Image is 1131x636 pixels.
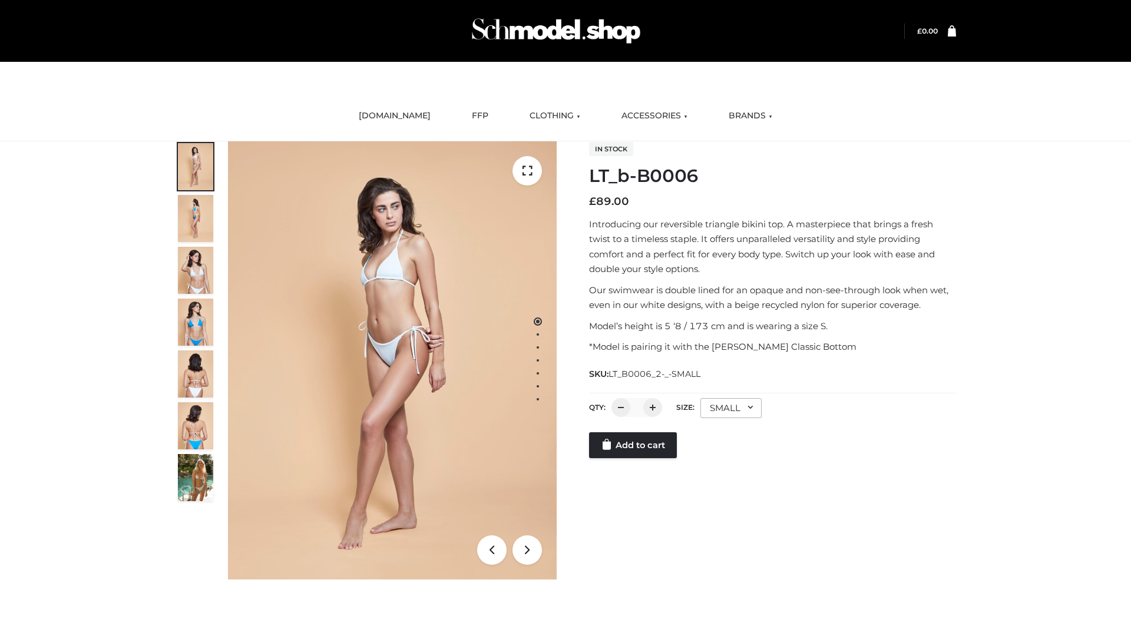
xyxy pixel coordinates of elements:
img: ArielClassicBikiniTop_CloudNine_AzureSky_OW114ECO_3-scaled.jpg [178,247,213,294]
img: ArielClassicBikiniTop_CloudNine_AzureSky_OW114ECO_8-scaled.jpg [178,402,213,449]
p: *Model is pairing it with the [PERSON_NAME] Classic Bottom [589,339,956,355]
img: ArielClassicBikiniTop_CloudNine_AzureSky_OW114ECO_2-scaled.jpg [178,195,213,242]
a: [DOMAIN_NAME] [350,103,439,129]
a: FFP [463,103,497,129]
label: Size: [676,403,695,412]
img: ArielClassicBikiniTop_CloudNine_AzureSky_OW114ECO_1 [228,141,557,579]
bdi: 89.00 [589,195,629,208]
div: SMALL [700,398,762,418]
img: Schmodel Admin 964 [468,8,644,54]
a: £0.00 [917,26,938,35]
a: BRANDS [720,103,781,129]
p: Our swimwear is double lined for an opaque and non-see-through look when wet, even in our white d... [589,283,956,313]
label: QTY: [589,403,606,412]
a: Add to cart [589,432,677,458]
h1: LT_b-B0006 [589,165,956,187]
img: ArielClassicBikiniTop_CloudNine_AzureSky_OW114ECO_7-scaled.jpg [178,350,213,397]
p: Introducing our reversible triangle bikini top. A masterpiece that brings a fresh twist to a time... [589,217,956,277]
img: ArielClassicBikiniTop_CloudNine_AzureSky_OW114ECO_1-scaled.jpg [178,143,213,190]
span: LT_B0006_2-_-SMALL [609,369,700,379]
img: Arieltop_CloudNine_AzureSky2.jpg [178,454,213,501]
span: £ [917,26,922,35]
span: SKU: [589,367,702,381]
span: £ [589,195,596,208]
bdi: 0.00 [917,26,938,35]
p: Model’s height is 5 ‘8 / 173 cm and is wearing a size S. [589,319,956,334]
img: ArielClassicBikiniTop_CloudNine_AzureSky_OW114ECO_4-scaled.jpg [178,299,213,346]
a: CLOTHING [521,103,589,129]
span: In stock [589,142,633,156]
a: ACCESSORIES [613,103,696,129]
